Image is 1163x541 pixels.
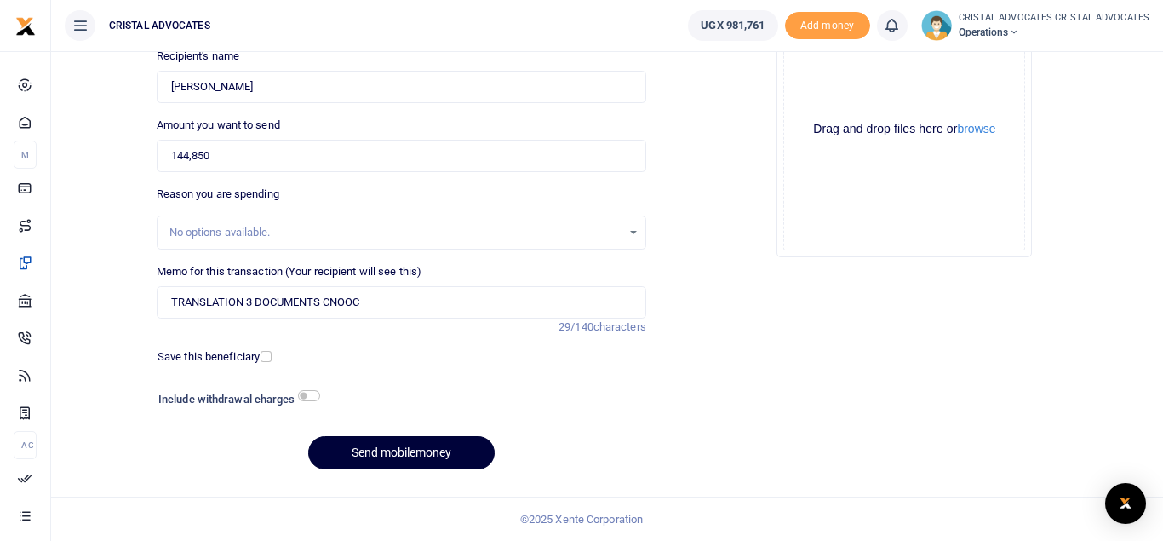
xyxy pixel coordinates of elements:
[959,25,1150,40] span: Operations
[102,18,217,33] span: CRISTAL ADVOCATES
[921,10,1150,41] a: profile-user CRISTAL ADVOCATES CRISTAL ADVOCATES Operations
[701,17,765,34] span: UGX 981,761
[959,11,1150,26] small: CRISTAL ADVOCATES CRISTAL ADVOCATES
[157,263,422,280] label: Memo for this transaction (Your recipient will see this)
[785,12,870,40] li: Toup your wallet
[681,10,784,41] li: Wallet ballance
[158,348,260,365] label: Save this beneficiary
[157,71,646,103] input: Loading name...
[776,2,1032,257] div: File Uploader
[785,12,870,40] span: Add money
[688,10,777,41] a: UGX 981,761
[14,431,37,459] li: Ac
[957,123,995,135] button: browse
[921,10,952,41] img: profile-user
[157,48,240,65] label: Recipient's name
[1105,483,1146,524] div: Open Intercom Messenger
[158,393,312,406] h6: Include withdrawal charges
[15,19,36,32] a: logo-small logo-large logo-large
[157,186,279,203] label: Reason you are spending
[559,320,593,333] span: 29/140
[785,18,870,31] a: Add money
[157,286,646,319] input: Enter extra information
[593,320,646,333] span: characters
[157,140,646,172] input: UGX
[784,121,1024,137] div: Drag and drop files here or
[14,141,37,169] li: M
[157,117,280,134] label: Amount you want to send
[308,436,495,469] button: Send mobilemoney
[15,16,36,37] img: logo-small
[169,224,622,241] div: No options available.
